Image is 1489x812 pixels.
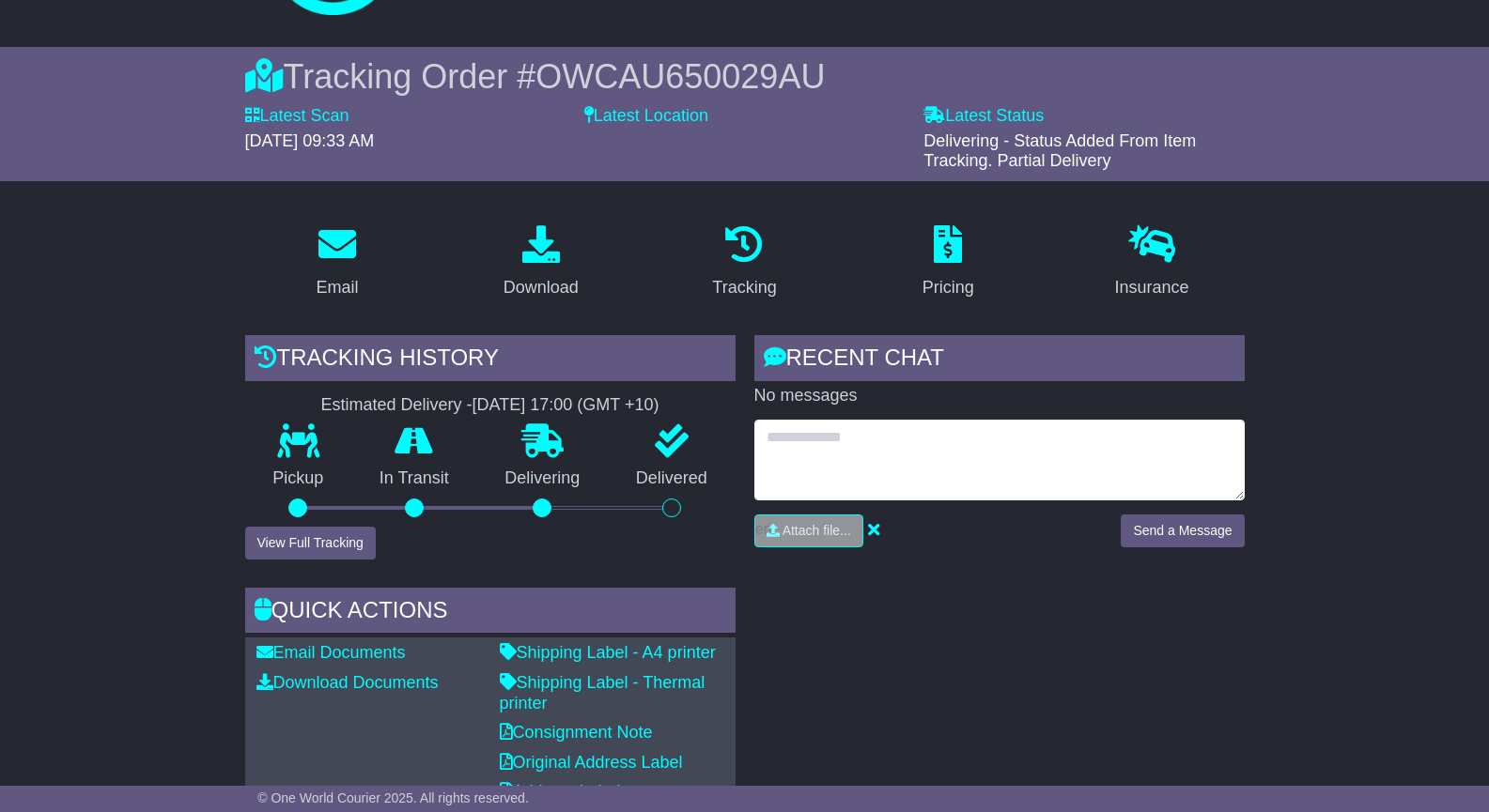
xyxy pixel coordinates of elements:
[245,56,1245,97] div: Tracking Order #
[910,219,986,307] a: Pricing
[535,57,825,96] span: OWCAU650029AU
[473,395,659,416] div: [DATE] 17:00 (GMT +10)
[1121,514,1244,547] button: Send a Message
[1103,219,1202,307] a: Insurance
[245,527,376,559] button: View Full Tracking
[245,106,349,127] label: Latest Scan
[245,468,352,489] p: Pickup
[712,275,776,300] div: Tracking
[1115,275,1189,300] div: Insurance
[257,790,529,805] span: © One World Courier 2025. All rights reserved.
[754,335,1245,386] div: RECENT CHAT
[245,395,736,416] div: Estimated Delivery -
[245,131,375,150] span: [DATE] 09:33 AM
[700,219,788,307] a: Tracking
[754,386,1245,406] p: No messages
[500,753,683,772] a: Original Address Label
[500,673,706,712] a: Shipping Label - Thermal printer
[608,468,736,489] p: Delivered
[256,643,406,662] a: Email Documents
[500,782,621,801] a: Address Label
[491,219,591,307] a: Download
[500,643,716,662] a: Shipping Label - A4 printer
[923,106,1044,127] label: Latest Status
[500,723,653,742] a: Consignment Note
[351,468,477,489] p: In Transit
[477,468,609,489] p: Delivering
[256,673,439,692] a: Download Documents
[303,219,370,307] a: Email
[504,275,579,300] div: Download
[245,335,736,386] div: Tracking history
[316,275,358,300] div: Email
[923,131,1196,171] span: Delivering - Status Added From Item Tracking. Partial Delivery
[923,275,974,300] div: Pricing
[584,106,708,127] label: Latest Location
[245,588,736,638] div: Quick Actions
